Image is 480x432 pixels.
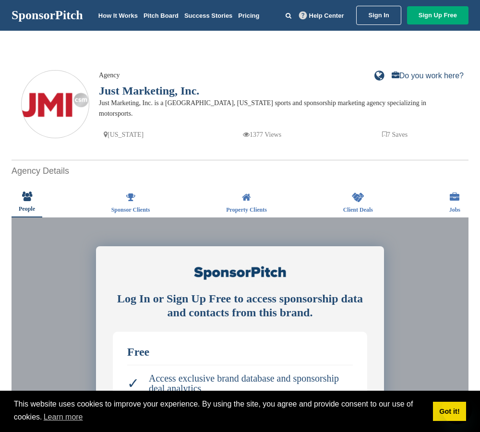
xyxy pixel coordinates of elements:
a: Just Marketing, Inc. [99,84,199,97]
img: Sponsorpitch & Just Marketing, Inc. [22,93,89,117]
p: [US_STATE] [104,129,144,141]
div: Agency [99,70,435,81]
span: Jobs [449,207,460,213]
a: Help Center [297,10,346,21]
a: SponsorPitch [12,9,83,22]
div: Log In or Sign Up Free to access sponsorship data and contacts from this brand. [113,292,367,320]
h2: Agency Details [12,165,468,178]
span: ✓ [127,378,139,388]
a: Sign In [356,6,401,25]
a: Pricing [238,12,259,19]
div: Free [127,346,353,358]
iframe: Button to launch messaging window [442,394,472,424]
span: This website uses cookies to improve your experience. By using the site, you agree and provide co... [14,398,425,424]
a: dismiss cookie message [433,402,466,421]
div: Just Marketing, Inc. is a [GEOGRAPHIC_DATA], [US_STATE] sports and sponsorship marketing agency s... [99,98,435,119]
span: People [19,206,35,212]
span: Sponsor Clients [111,207,150,213]
p: 1377 Views [243,129,281,141]
a: Success Stories [184,12,232,19]
a: Pitch Board [144,12,179,19]
a: How It Works [98,12,138,19]
a: Sign Up Free [407,6,468,24]
li: Access exclusive brand database and sponsorship deal analytics [127,369,353,398]
span: Client Deals [343,207,373,213]
span: Property Clients [226,207,267,213]
p: 7 Saves [382,129,408,141]
a: Do you work here? [392,72,464,80]
a: learn more about cookies [42,410,84,424]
